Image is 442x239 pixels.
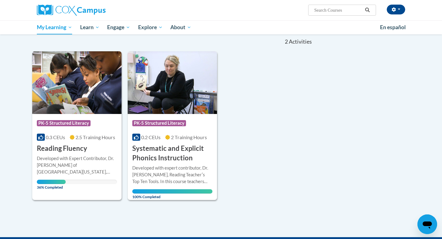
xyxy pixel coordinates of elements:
[28,20,414,34] div: Main menu
[128,51,217,114] img: Course Logo
[132,189,212,199] span: 100% Completed
[80,24,99,31] span: Learn
[33,20,76,34] a: My Learning
[132,120,186,126] span: PK-5 Structured Literacy
[138,24,163,31] span: Explore
[141,134,161,140] span: 0.2 CEUs
[128,51,217,200] a: Course LogoPK-5 Structured Literacy0.2 CEUs2 Training Hours Systematic and Explicit Phonics Instr...
[363,6,372,14] button: Search
[167,20,196,34] a: About
[387,5,405,14] button: Account Settings
[134,20,167,34] a: Explore
[132,189,212,194] div: Your progress
[37,24,72,31] span: My Learning
[76,20,103,34] a: Learn
[37,155,117,175] div: Developed with Expert Contributor, Dr. [PERSON_NAME] of [GEOGRAPHIC_DATA][US_STATE], [GEOGRAPHIC_...
[37,180,66,190] span: 36% Completed
[132,165,212,185] div: Developed with expert contributor, Dr. [PERSON_NAME], Reading Teacherʹs Top Ten Tools. In this co...
[171,134,207,140] span: 2 Training Hours
[376,21,410,34] a: En español
[289,38,312,45] span: Activities
[32,51,122,114] img: Course Logo
[37,144,87,153] h3: Reading Fluency
[37,5,153,16] a: Cox Campus
[314,6,363,14] input: Search Courses
[103,20,134,34] a: Engage
[37,180,66,184] div: Your progress
[37,120,91,126] span: PK-5 Structured Literacy
[37,5,106,16] img: Cox Campus
[107,24,130,31] span: Engage
[170,24,191,31] span: About
[76,134,115,140] span: 2.5 Training Hours
[285,38,288,45] span: 2
[132,144,212,163] h3: Systematic and Explicit Phonics Instruction
[46,134,65,140] span: 0.3 CEUs
[417,214,437,234] iframe: Button to launch messaging window
[380,24,406,30] span: En español
[32,51,122,200] a: Course LogoPK-5 Structured Literacy0.3 CEUs2.5 Training Hours Reading FluencyDeveloped with Exper...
